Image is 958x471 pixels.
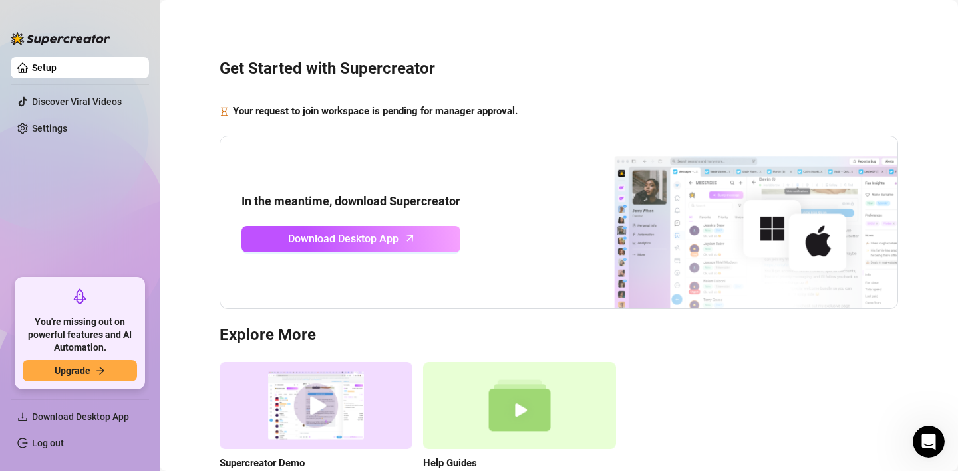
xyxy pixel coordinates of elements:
span: download [17,411,28,422]
span: Upgrade [55,365,90,376]
button: Upgradearrow-right [23,360,137,381]
strong: Supercreator Demo [220,457,305,469]
span: arrow-up [402,231,418,246]
strong: In the meantime, download Supercreator [241,194,460,208]
span: Download Desktop App [32,411,129,422]
span: Download Desktop App [288,231,399,247]
a: Log out [32,438,64,448]
img: logo-BBDzfeDw.svg [11,32,110,45]
img: download app [565,136,897,309]
span: hourglass [220,104,229,120]
img: supercreator demo [220,362,412,449]
a: Download Desktop Apparrow-up [241,226,460,252]
span: You're missing out on powerful features and AI Automation. [23,316,137,355]
h3: Get Started with Supercreator [220,58,898,80]
span: arrow-right [96,366,105,375]
a: Settings [32,123,67,134]
img: help guides [423,362,616,449]
strong: Help Guides [423,457,477,469]
strong: Your request to join workspace is pending for manager approval. [233,105,518,117]
a: Discover Viral Videos [32,96,122,107]
span: rocket [72,288,88,304]
a: Setup [32,62,57,73]
h3: Explore More [220,325,898,346]
iframe: Intercom live chat [913,426,945,458]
